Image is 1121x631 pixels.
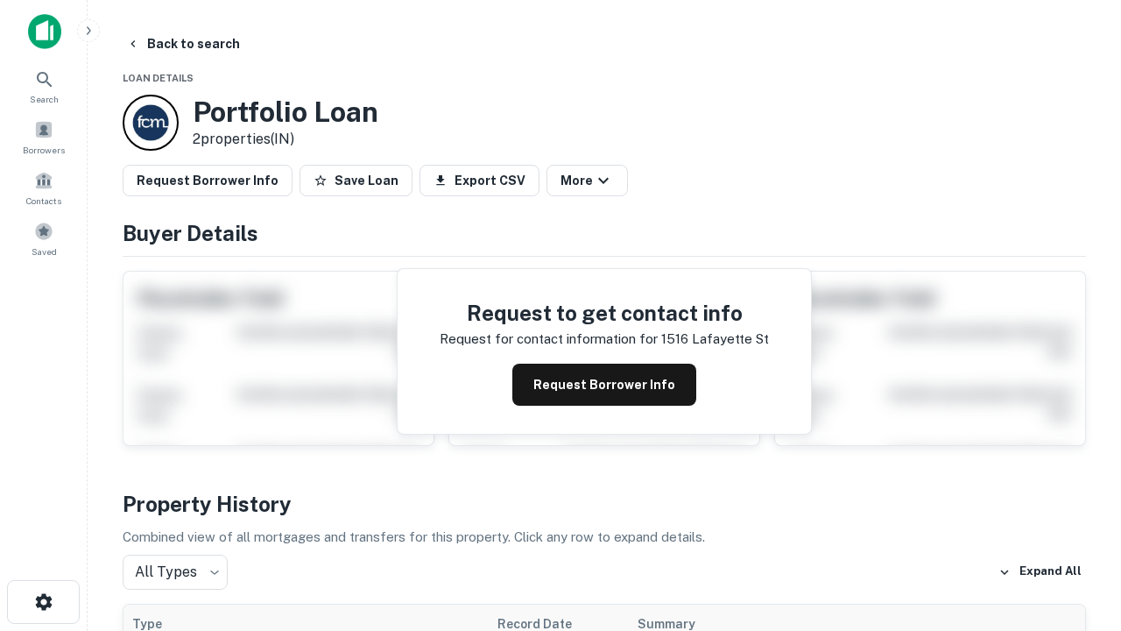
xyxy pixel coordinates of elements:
p: Combined view of all mortgages and transfers for this property. Click any row to expand details. [123,527,1086,548]
span: Borrowers [23,143,65,157]
a: Saved [5,215,82,262]
button: Save Loan [300,165,412,196]
button: Request Borrower Info [123,165,293,196]
button: Back to search [119,28,247,60]
img: capitalize-icon.png [28,14,61,49]
p: 1516 lafayette st [661,329,769,350]
a: Search [5,62,82,110]
div: All Types [123,555,228,590]
h4: Request to get contact info [440,297,769,329]
button: More [546,165,628,196]
button: Request Borrower Info [512,364,696,406]
h3: Portfolio Loan [193,96,378,129]
span: Loan Details [123,73,194,83]
h4: Property History [123,488,1086,520]
a: Borrowers [5,113,82,160]
button: Export CSV [419,165,539,196]
h4: Buyer Details [123,217,1086,249]
button: Expand All [994,559,1086,585]
span: Saved [32,245,57,259]
a: Contacts [5,164,82,211]
p: 2 properties (IN) [193,129,378,150]
span: Contacts [26,194,61,208]
span: Search [30,92,59,106]
p: Request for contact information for [440,329,658,350]
iframe: Chat Widget [1033,491,1121,575]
